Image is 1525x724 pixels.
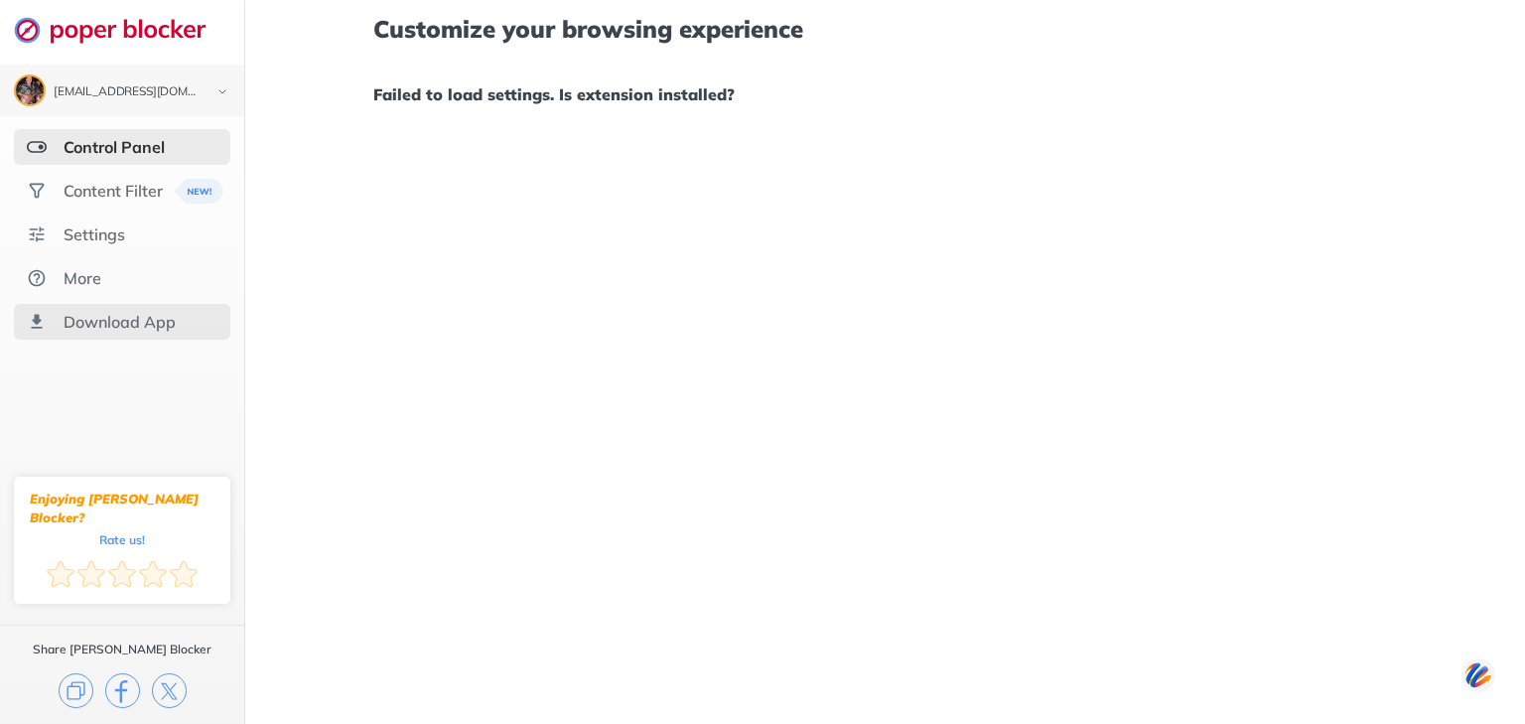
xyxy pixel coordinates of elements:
img: facebook.svg [105,673,140,708]
img: settings.svg [27,224,47,244]
img: download-app.svg [27,312,47,332]
h1: Customize your browsing experience [373,16,1397,42]
h1: Failed to load settings. Is extension installed? [373,81,1397,107]
div: Content Filter [64,181,163,201]
img: x.svg [152,673,187,708]
img: chevron-bottom-black.svg [210,81,234,102]
div: Share [PERSON_NAME] Blocker [33,642,211,657]
div: Enjoying [PERSON_NAME] Blocker? [30,490,214,527]
img: logo-webpage.svg [14,16,227,44]
img: copy.svg [59,673,93,708]
img: menuBanner.svg [175,179,223,204]
img: about.svg [27,268,47,288]
div: Settings [64,224,125,244]
div: More [64,268,101,288]
div: Download App [64,312,176,332]
img: social.svg [27,181,47,201]
img: ACg8ocJAVb9U6FVjvrDvvhey0mV9w266AtitnXstpW_xNjrx1coT1fQ=s96-c [16,76,44,104]
div: samashley01@gmail.com [54,85,201,99]
img: features-selected.svg [27,137,47,157]
img: svg+xml;base64,PHN2ZyB3aWR0aD0iNDQiIGhlaWdodD0iNDQiIHZpZXdCb3g9IjAgMCA0NCA0NCIgZmlsbD0ibm9uZSIgeG... [1461,657,1495,694]
div: Rate us! [99,535,145,544]
div: Control Panel [64,137,165,157]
